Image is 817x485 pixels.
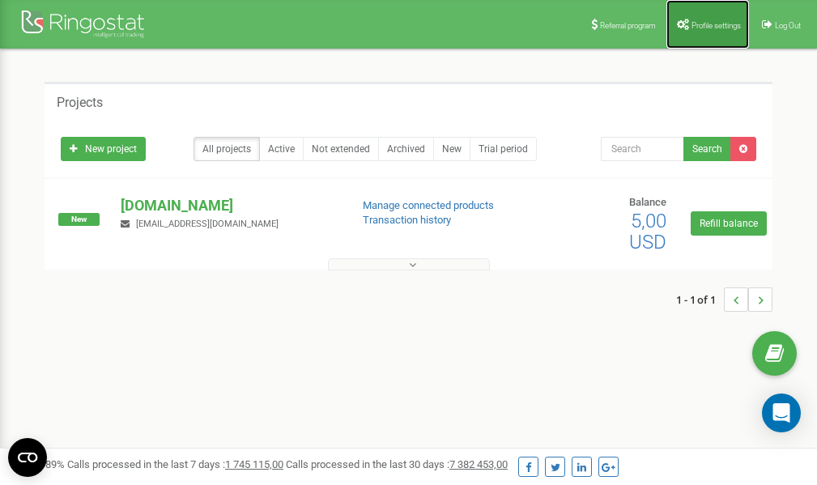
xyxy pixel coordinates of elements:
[449,458,508,470] u: 7 382 453,00
[136,219,279,229] span: [EMAIL_ADDRESS][DOMAIN_NAME]
[600,21,656,30] span: Referral program
[61,137,146,161] a: New project
[676,287,724,312] span: 1 - 1 of 1
[629,196,666,208] span: Balance
[225,458,283,470] u: 1 745 115,00
[286,458,508,470] span: Calls processed in the last 30 days :
[691,21,741,30] span: Profile settings
[775,21,801,30] span: Log Out
[683,137,731,161] button: Search
[691,211,767,236] a: Refill balance
[629,210,666,253] span: 5,00 USD
[57,96,103,110] h5: Projects
[363,199,494,211] a: Manage connected products
[58,213,100,226] span: New
[259,137,304,161] a: Active
[363,214,451,226] a: Transaction history
[601,137,684,161] input: Search
[67,458,283,470] span: Calls processed in the last 7 days :
[433,137,470,161] a: New
[303,137,379,161] a: Not extended
[676,271,772,328] nav: ...
[121,195,336,216] p: [DOMAIN_NAME]
[378,137,434,161] a: Archived
[194,137,260,161] a: All projects
[8,438,47,477] button: Open CMP widget
[762,394,801,432] div: Open Intercom Messenger
[470,137,537,161] a: Trial period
